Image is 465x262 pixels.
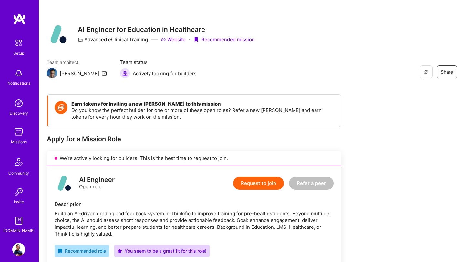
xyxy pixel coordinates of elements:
a: Website [161,36,186,43]
img: Actively looking for builders [120,68,130,78]
i: icon CompanyGray [78,37,83,42]
h4: Earn tokens for inviting a new [PERSON_NAME] to this mission [71,101,335,107]
img: setup [12,36,26,50]
img: logo [13,13,26,25]
div: Discovery [10,110,28,116]
div: [PERSON_NAME] [60,70,99,77]
span: Actively looking for builders [133,70,197,77]
div: [DOMAIN_NAME] [3,227,35,234]
div: Setup [14,50,24,56]
div: AI Engineer [79,176,115,183]
i: icon EyeClosed [423,69,429,75]
img: teamwork [12,126,25,138]
div: Build an AI-driven grading and feedback system in Thinkific to improve training for pre-health st... [55,210,334,237]
div: Description [55,201,334,207]
img: Invite [12,186,25,198]
div: Missions [11,138,27,145]
img: logo [55,174,74,193]
i: icon Mail [102,71,107,76]
div: We’re actively looking for builders. This is the best time to request to join. [47,151,341,166]
span: Share [441,69,453,75]
button: Refer a peer [289,177,334,190]
i: icon RecommendedBadge [58,249,62,253]
button: Share [437,65,457,78]
div: Advanced eClinical Training [78,36,148,43]
i: icon PurpleStar [118,249,122,253]
img: Token icon [55,101,67,114]
div: Open role [79,176,115,190]
div: Community [8,170,29,176]
div: You seem to be a great fit for this role! [118,247,206,254]
p: Do you know the perfect builder for one or more of these open roles? Refer a new [PERSON_NAME] an... [71,107,335,120]
button: Request to join [233,177,284,190]
div: Apply for a Mission Role [47,135,341,143]
div: Notifications [7,80,30,86]
span: Team status [120,59,197,65]
div: · [189,36,190,43]
img: guide book [12,214,25,227]
img: bell [12,67,25,80]
i: icon PurpleRibbon [193,37,199,42]
span: Team architect [47,59,107,65]
div: Recommended role [58,247,106,254]
div: Recommended mission [193,36,255,43]
img: Company Logo [47,23,70,46]
a: User Avatar [11,243,27,256]
img: Community [11,154,26,170]
div: Invite [14,198,24,205]
h3: AI Engineer for Education in Healthcare [78,25,255,34]
img: Team Architect [47,68,57,78]
img: discovery [12,97,25,110]
img: User Avatar [12,243,25,256]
